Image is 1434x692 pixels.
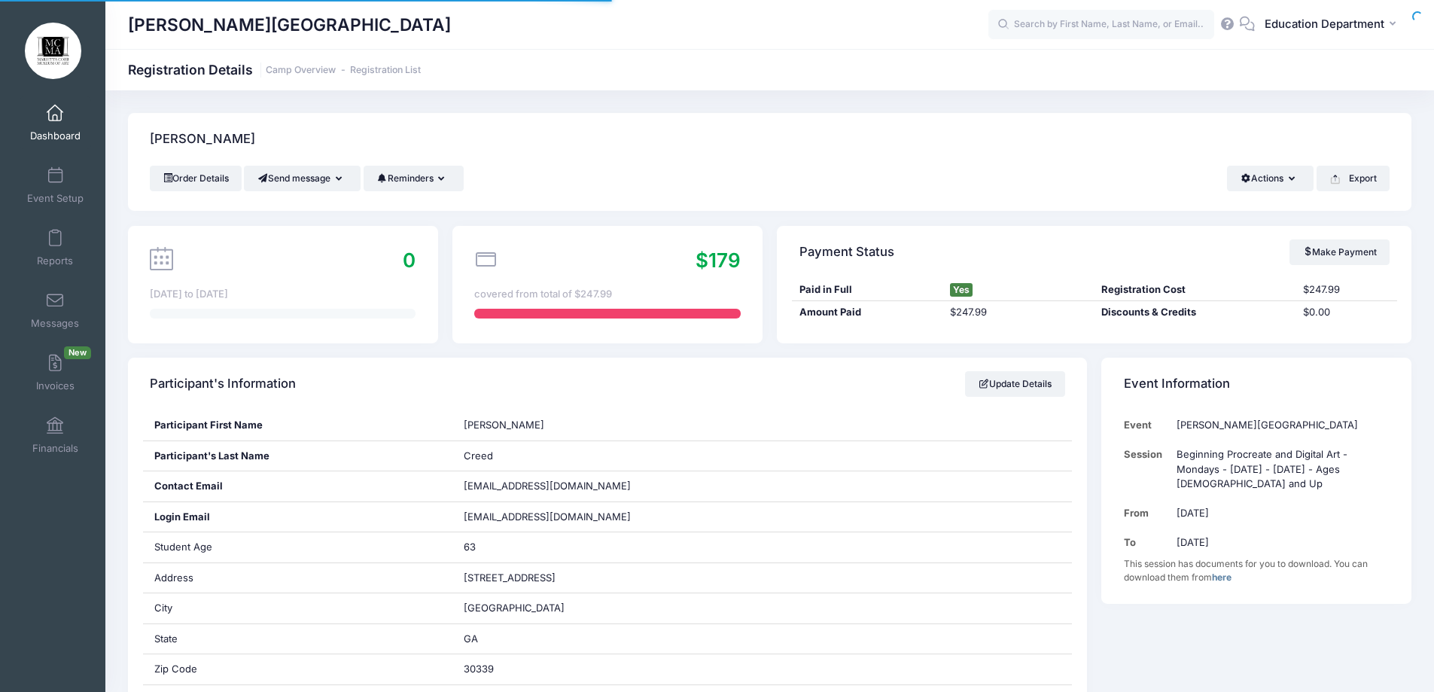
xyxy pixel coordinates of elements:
[1124,498,1170,528] td: From
[1169,410,1389,440] td: [PERSON_NAME][GEOGRAPHIC_DATA]
[143,563,453,593] div: Address
[988,10,1214,40] input: Search by First Name, Last Name, or Email...
[150,118,255,161] h4: [PERSON_NAME]
[464,480,631,492] span: [EMAIL_ADDRESS][DOMAIN_NAME]
[143,624,453,654] div: State
[143,410,453,441] div: Participant First Name
[1124,410,1170,440] td: Event
[1124,557,1390,584] div: This session has documents for you to download. You can download them from
[27,192,84,205] span: Event Setup
[1289,239,1390,265] a: Make Payment
[1124,363,1230,406] h4: Event Information
[150,363,296,406] h4: Participant's Information
[1255,8,1411,42] button: Education Department
[965,371,1065,397] a: Update Details
[128,8,451,42] h1: [PERSON_NAME][GEOGRAPHIC_DATA]
[20,346,91,399] a: InvoicesNew
[143,441,453,471] div: Participant's Last Name
[244,166,361,191] button: Send message
[1169,498,1389,528] td: [DATE]
[464,419,544,431] span: [PERSON_NAME]
[464,602,565,614] span: [GEOGRAPHIC_DATA]
[950,283,973,297] span: Yes
[36,380,75,392] span: Invoices
[350,65,421,76] a: Registration List
[64,346,91,359] span: New
[143,532,453,562] div: Student Age
[1212,572,1232,583] a: here
[464,572,556,584] span: [STREET_ADDRESS]
[150,287,416,302] div: [DATE] to [DATE]
[464,541,476,553] span: 63
[20,96,91,149] a: Dashboard
[20,284,91,337] a: Messages
[37,255,73,267] span: Reports
[1317,166,1390,191] button: Export
[31,317,79,330] span: Messages
[1265,16,1384,32] span: Education Department
[1095,282,1296,297] div: Registration Cost
[30,130,81,142] span: Dashboard
[1169,440,1389,498] td: Beginning Procreate and Digital Art - Mondays - [DATE] - [DATE] - Ages [DEMOGRAPHIC_DATA] and Up
[364,166,464,191] button: Reminders
[1227,166,1314,191] button: Actions
[20,159,91,212] a: Event Setup
[943,305,1095,320] div: $247.99
[1169,528,1389,557] td: [DATE]
[464,663,494,675] span: 30339
[25,23,81,79] img: Marietta Cobb Museum of Art
[1296,282,1397,297] div: $247.99
[696,248,741,272] span: $179
[1124,528,1170,557] td: To
[32,442,78,455] span: Financials
[1124,440,1170,498] td: Session
[403,248,416,272] span: 0
[1095,305,1296,320] div: Discounts & Credits
[143,654,453,684] div: Zip Code
[128,62,421,78] h1: Registration Details
[150,166,242,191] a: Order Details
[464,450,493,462] span: Creed
[799,230,894,273] h4: Payment Status
[20,221,91,274] a: Reports
[143,502,453,532] div: Login Email
[143,471,453,501] div: Contact Email
[792,282,943,297] div: Paid in Full
[464,633,478,645] span: GA
[792,305,943,320] div: Amount Paid
[474,287,740,302] div: covered from total of $247.99
[266,65,336,76] a: Camp Overview
[1296,305,1397,320] div: $0.00
[464,510,652,525] span: [EMAIL_ADDRESS][DOMAIN_NAME]
[143,593,453,623] div: City
[20,409,91,462] a: Financials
